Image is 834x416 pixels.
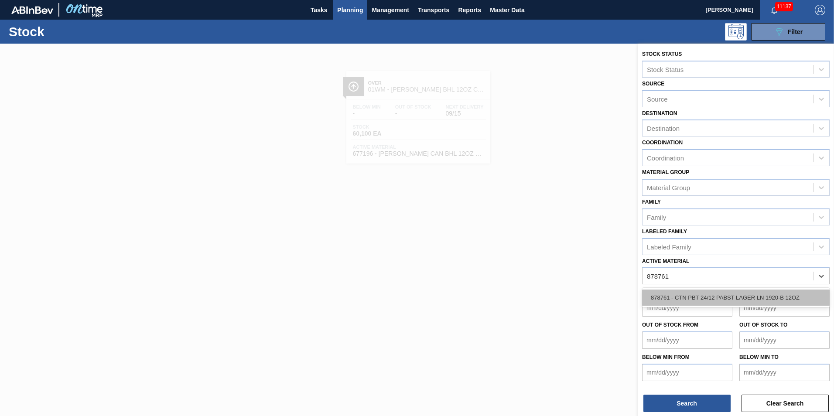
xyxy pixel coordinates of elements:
[647,125,680,132] div: Destination
[11,6,53,14] img: TNhmsLtSVTkK8tSr43FrP2fwEKptu5GPRR3wAAAABJRU5ErkJggg==
[739,331,830,349] input: mm/dd/yyyy
[647,243,691,250] div: Labeled Family
[739,364,830,381] input: mm/dd/yyyy
[642,51,682,57] label: Stock Status
[642,81,664,87] label: Source
[642,140,683,146] label: Coordination
[739,322,787,328] label: Out of Stock to
[642,110,677,116] label: Destination
[788,28,803,35] span: Filter
[337,5,363,15] span: Planning
[490,5,524,15] span: Master Data
[642,331,732,349] input: mm/dd/yyyy
[372,5,409,15] span: Management
[418,5,449,15] span: Transports
[642,169,689,175] label: Material Group
[751,23,825,41] button: Filter
[647,154,684,162] div: Coordination
[815,5,825,15] img: Logout
[642,199,661,205] label: Family
[739,299,830,317] input: mm/dd/yyyy
[642,364,732,381] input: mm/dd/yyyy
[647,65,684,73] div: Stock Status
[642,258,689,264] label: Active Material
[642,354,690,360] label: Below Min from
[647,184,690,191] div: Material Group
[647,95,668,102] div: Source
[760,4,788,16] button: Notifications
[309,5,328,15] span: Tasks
[739,354,779,360] label: Below Min to
[9,27,139,37] h1: Stock
[647,213,666,221] div: Family
[458,5,481,15] span: Reports
[642,290,830,306] div: 878761 - CTN PBT 24/12 PABST LAGER LN 1920-B 12OZ
[642,299,732,317] input: mm/dd/yyyy
[642,322,698,328] label: Out of Stock from
[725,23,747,41] div: Programming: no user selected
[775,2,793,11] span: 11137
[642,228,687,235] label: Labeled Family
